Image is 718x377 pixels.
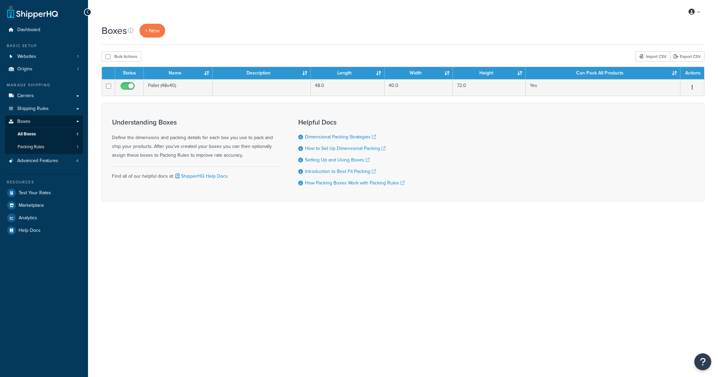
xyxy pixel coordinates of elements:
th: Width : activate to sort column ascending [385,67,453,79]
th: Name : activate to sort column ascending [144,67,213,79]
a: Help Docs [5,224,83,237]
td: Pallet (48x40) [144,79,213,96]
th: Status [115,67,144,79]
a: Dashboard [5,24,83,36]
a: + New [139,24,165,38]
a: Websites 1 [5,50,83,63]
li: All Boxes [5,128,83,140]
span: 1 [77,131,78,137]
span: 1 [77,66,79,72]
a: Shipping Rules [5,103,83,115]
span: Boxes [17,119,30,125]
th: Can Pack All Products : activate to sort column ascending [526,67,680,79]
div: Find all of our helpful docs at: [112,167,281,181]
span: Help Docs [19,228,41,234]
a: Boxes [5,115,83,128]
li: Packing Rules [5,141,83,153]
button: Bulk Actions [102,51,141,62]
a: Carriers [5,90,83,102]
th: Actions [680,67,704,79]
li: Origins [5,63,83,75]
span: Dashboard [17,27,40,33]
div: Import CSV [635,51,670,62]
a: Analytics [5,212,83,224]
a: Dimensional Packing Strategies [305,133,376,140]
li: Boxes [5,115,83,154]
a: Advanced Features 4 [5,155,83,167]
span: Websites [17,54,36,60]
a: Setting Up and Using Boxes [305,156,370,163]
span: Shipping Rules [17,106,49,112]
span: 1 [77,144,78,150]
span: Carriers [17,93,34,99]
h1: Boxes [102,24,127,37]
a: Export CSV [670,51,704,62]
td: 48.0 [311,79,385,96]
a: Introduction to Best Fit Packing [305,168,376,175]
a: Packing Rules 1 [5,141,83,153]
div: Basic Setup [5,43,83,49]
div: Resources [5,179,83,185]
li: Websites [5,50,83,63]
span: Test Your Rates [19,190,51,196]
span: + New [145,27,160,35]
a: Marketplace [5,199,83,212]
th: Description : activate to sort column ascending [213,67,311,79]
span: Packing Rules [18,144,44,150]
h3: Helpful Docs [298,118,405,126]
th: Length : activate to sort column ascending [311,67,385,79]
td: 40.0 [385,79,453,96]
span: 1 [77,54,79,60]
span: Marketplace [19,203,44,208]
span: 4 [76,158,79,164]
td: Yes [526,79,680,96]
td: 72.0 [453,79,526,96]
a: How to Set Up Dimensional Packing [305,145,386,152]
a: Test Your Rates [5,187,83,199]
h3: Understanding Boxes [112,118,281,126]
span: All Boxes [18,131,36,137]
a: Origins 1 [5,63,83,75]
div: Manage Shipping [5,82,83,88]
a: ShipperHQ Home [7,5,58,19]
a: How Packing Boxes Work with Packing Rules [305,179,405,186]
a: All Boxes 1 [5,128,83,140]
div: Define the dimensions and packing details for each box you use to pack and ship your products. Af... [112,118,281,160]
th: Height : activate to sort column ascending [453,67,526,79]
span: Analytics [19,215,37,221]
a: ShipperHQ Help Docs [174,173,228,180]
button: Open Resource Center [694,353,711,370]
span: Origins [17,66,32,72]
span: Advanced Features [17,158,58,164]
li: Advanced Features [5,155,83,167]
